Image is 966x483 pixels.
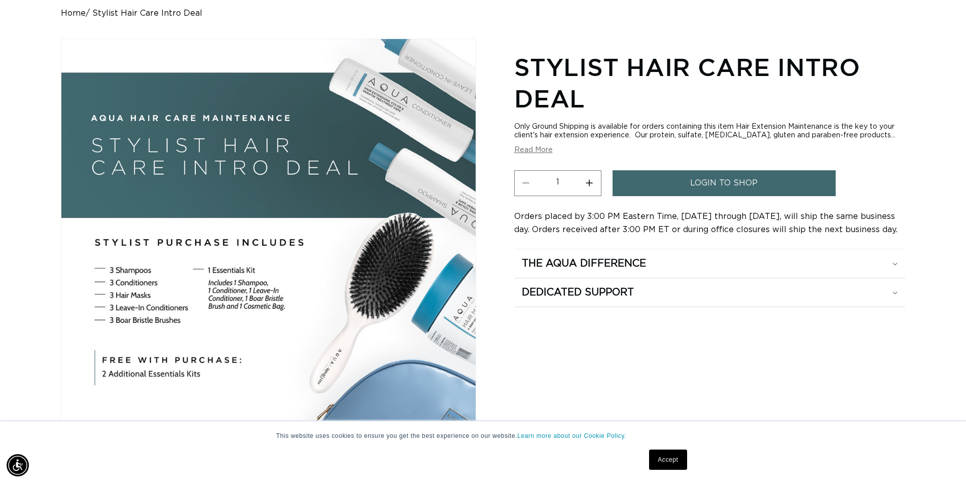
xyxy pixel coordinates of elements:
media-gallery: Gallery Viewer [61,39,476,436]
h2: The Aqua Difference [522,257,646,270]
summary: Dedicated Support [514,278,905,307]
a: login to shop [613,170,836,196]
span: login to shop [690,170,758,196]
h1: Stylist Hair Care Intro Deal [514,51,905,115]
span: Stylist Hair Care Intro Deal [92,9,202,18]
a: Accept [649,450,687,470]
a: Home [61,9,86,18]
button: Read More [514,146,553,155]
div: Only Ground Shipping is available for orders containing this item Hair Extension Maintenance is t... [514,123,905,140]
nav: breadcrumbs [61,9,905,18]
summary: The Aqua Difference [514,249,905,278]
h2: Dedicated Support [522,286,634,299]
div: Accessibility Menu [7,454,29,476]
span: Orders placed by 3:00 PM Eastern Time, [DATE] through [DATE], will ship the same business day. Or... [514,212,898,234]
p: This website uses cookies to ensure you get the best experience on our website. [276,431,690,440]
a: Learn more about our Cookie Policy. [517,432,626,439]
